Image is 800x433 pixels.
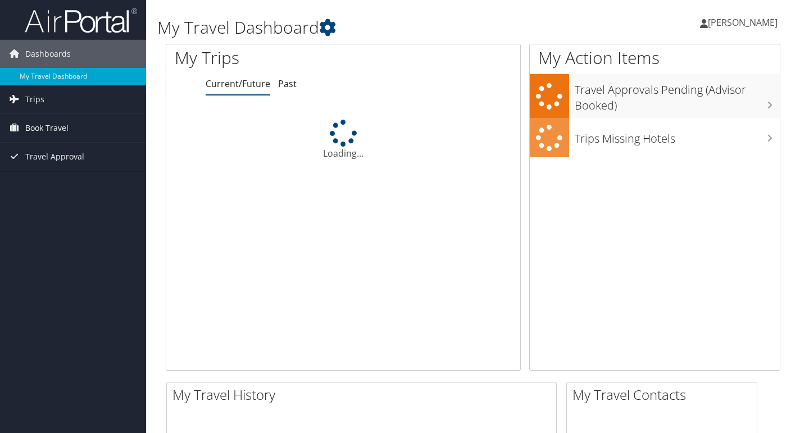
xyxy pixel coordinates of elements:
h3: Trips Missing Hotels [575,125,780,147]
div: Loading... [166,120,520,160]
span: [PERSON_NAME] [708,16,778,29]
h2: My Travel History [172,385,556,404]
a: Current/Future [206,78,270,90]
a: [PERSON_NAME] [700,6,789,39]
a: Travel Approvals Pending (Advisor Booked) [530,74,780,117]
span: Travel Approval [25,143,84,171]
h3: Travel Approvals Pending (Advisor Booked) [575,76,780,113]
span: Dashboards [25,40,71,68]
h1: My Action Items [530,46,780,70]
a: Trips Missing Hotels [530,118,780,158]
span: Book Travel [25,114,69,142]
h1: My Trips [175,46,364,70]
h2: My Travel Contacts [572,385,757,404]
span: Trips [25,85,44,113]
h1: My Travel Dashboard [157,16,578,39]
img: airportal-logo.png [25,7,137,34]
a: Past [278,78,297,90]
